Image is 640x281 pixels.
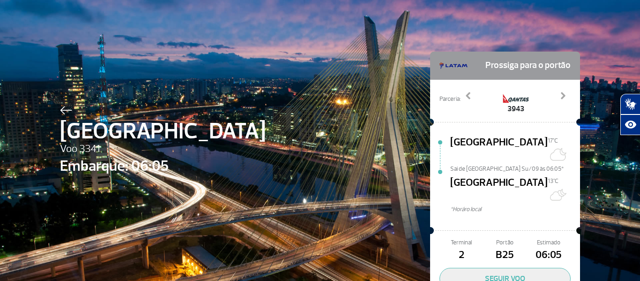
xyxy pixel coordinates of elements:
span: Embarque: 06:05 [60,155,266,177]
span: Estimado [527,238,571,247]
button: Abrir recursos assistivos. [620,114,640,135]
img: Muitas nuvens [548,185,566,204]
button: Abrir tradutor de língua de sinais. [620,94,640,114]
span: Parceria: [439,95,461,104]
span: 17°C [548,137,558,144]
div: Plugin de acessibilidade da Hand Talk. [620,94,640,135]
span: [GEOGRAPHIC_DATA] [60,114,266,148]
span: Prossiga para o portão [485,56,571,75]
span: 3943 [502,103,530,114]
span: [GEOGRAPHIC_DATA] [450,175,548,205]
span: Voo 3341 [60,141,266,157]
span: [GEOGRAPHIC_DATA] [450,135,548,165]
span: Portão [483,238,527,247]
span: 13°C [548,177,558,185]
span: *Horáro local [450,205,580,214]
span: Terminal [439,238,483,247]
span: B25 [483,247,527,263]
span: 06:05 [527,247,571,263]
span: 2 [439,247,483,263]
img: Céu limpo [548,145,566,164]
span: Sai de [GEOGRAPHIC_DATA] Su/09 às 06:05* [450,165,580,171]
